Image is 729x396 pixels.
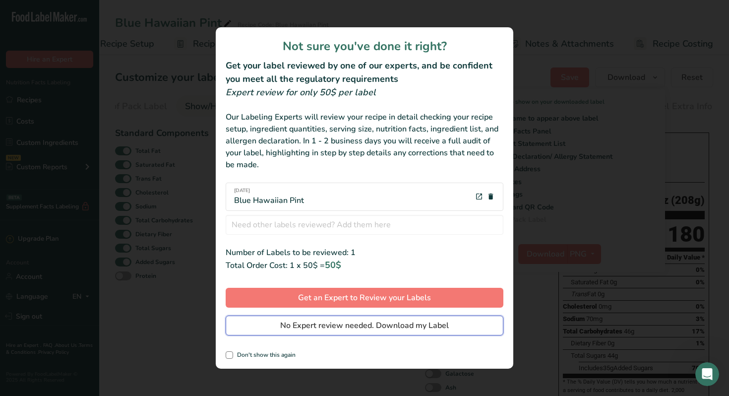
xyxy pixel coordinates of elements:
input: Need other labels reviewed? Add them here [226,215,503,235]
div: Number of Labels to be reviewed: 1 [226,247,503,259]
button: Get an Expert to Review your Labels [226,288,503,308]
span: No Expert review needed. Download my Label [280,320,449,331]
div: Blue Hawaiian Pint [234,187,304,206]
h1: Not sure you've done it right? [226,37,503,55]
span: Don't show this again [233,351,296,359]
span: [DATE] [234,187,304,195]
span: 50$ [325,259,341,271]
button: No Expert review needed. Download my Label [226,316,503,335]
span: Get an Expert to Review your Labels [298,292,431,304]
iframe: Intercom live chat [695,362,719,386]
h2: Get your label reviewed by one of our experts, and be confident you meet all the regulatory requi... [226,59,503,86]
div: Total Order Cost: 1 x 50$ = [226,259,503,272]
div: Our Labeling Experts will review your recipe in detail checking your recipe setup, ingredient qua... [226,111,503,171]
div: Expert review for only 50$ per label [226,86,503,99]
